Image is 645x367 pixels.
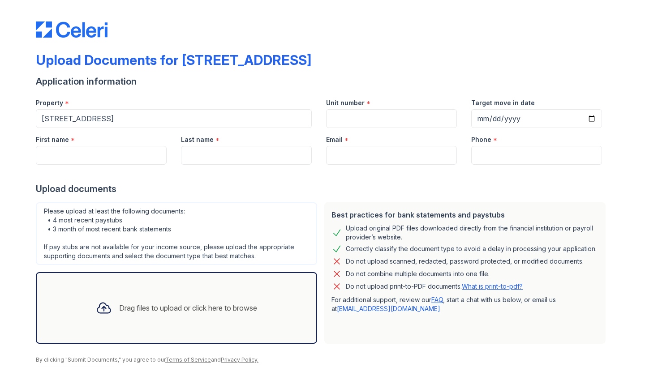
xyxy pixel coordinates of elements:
[36,75,609,88] div: Application information
[346,243,597,254] div: Correctly classify the document type to avoid a delay in processing your application.
[36,356,609,363] div: By clicking "Submit Documents," you agree to our and
[119,303,257,313] div: Drag files to upload or click here to browse
[326,98,365,107] label: Unit number
[36,52,311,68] div: Upload Documents for [STREET_ADDRESS]
[462,282,523,290] a: What is print-to-pdf?
[326,135,343,144] label: Email
[346,269,490,279] div: Do not combine multiple documents into one file.
[36,135,69,144] label: First name
[221,356,258,363] a: Privacy Policy.
[346,282,523,291] p: Do not upload print-to-PDF documents.
[36,98,63,107] label: Property
[431,296,443,303] a: FAQ
[181,135,214,144] label: Last name
[346,224,598,242] div: Upload original PDF files downloaded directly from the financial institution or payroll provider’...
[331,209,598,220] div: Best practices for bank statements and paystubs
[346,256,584,267] div: Do not upload scanned, redacted, password protected, or modified documents.
[471,98,535,107] label: Target move in date
[165,356,211,363] a: Terms of Service
[36,202,317,265] div: Please upload at least the following documents: • 4 most recent paystubs • 3 month of most recent...
[337,305,440,312] a: [EMAIL_ADDRESS][DOMAIN_NAME]
[471,135,491,144] label: Phone
[36,21,107,38] img: CE_Logo_Blue-a8612792a0a2168367f1c8372b55b34899dd931a85d93a1a3d3e32e68fde9ad4.png
[36,183,609,195] div: Upload documents
[331,295,598,313] p: For additional support, review our , start a chat with us below, or email us at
